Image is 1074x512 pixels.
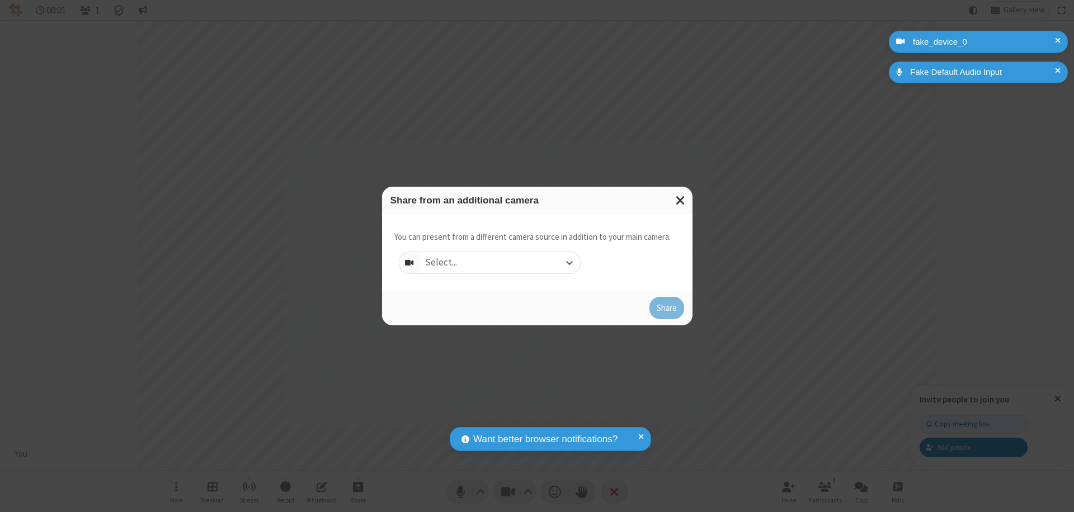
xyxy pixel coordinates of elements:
[669,187,693,214] button: Close modal
[394,231,671,244] p: You can present from a different camera source in addition to your main camera.
[473,432,618,447] span: Want better browser notifications?
[390,195,684,206] h3: Share from an additional camera
[909,36,1059,49] div: fake_device_0
[649,297,684,319] button: Share
[906,66,1059,79] div: Fake Default Audio Input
